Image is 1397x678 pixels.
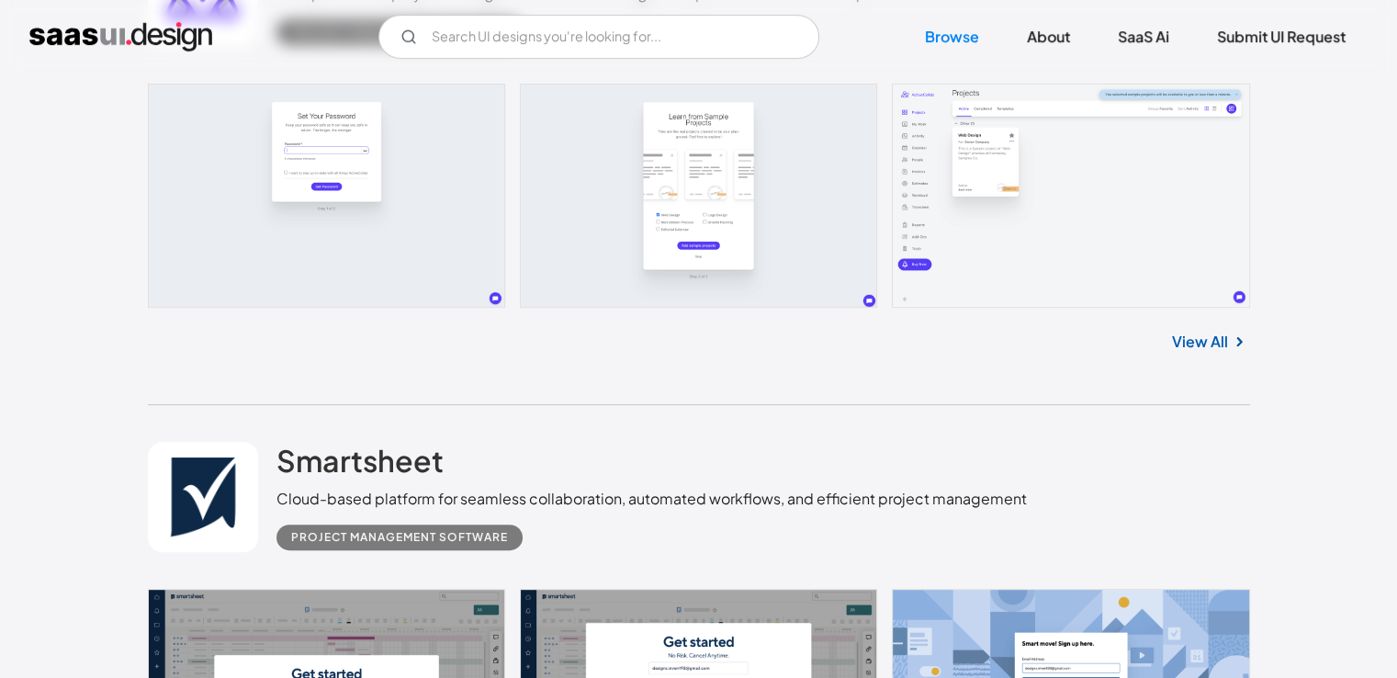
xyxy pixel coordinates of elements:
[29,22,212,51] a: home
[276,488,1027,510] div: Cloud-based platform for seamless collaboration, automated workflows, and efficient project manag...
[1005,17,1092,57] a: About
[276,442,444,479] h2: Smartsheet
[903,17,1001,57] a: Browse
[276,442,444,488] a: Smartsheet
[1172,331,1228,353] a: View All
[1096,17,1191,57] a: SaaS Ai
[1195,17,1368,57] a: Submit UI Request
[378,15,819,59] form: Email Form
[378,15,819,59] input: Search UI designs you're looking for...
[291,526,508,548] div: Project Management Software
